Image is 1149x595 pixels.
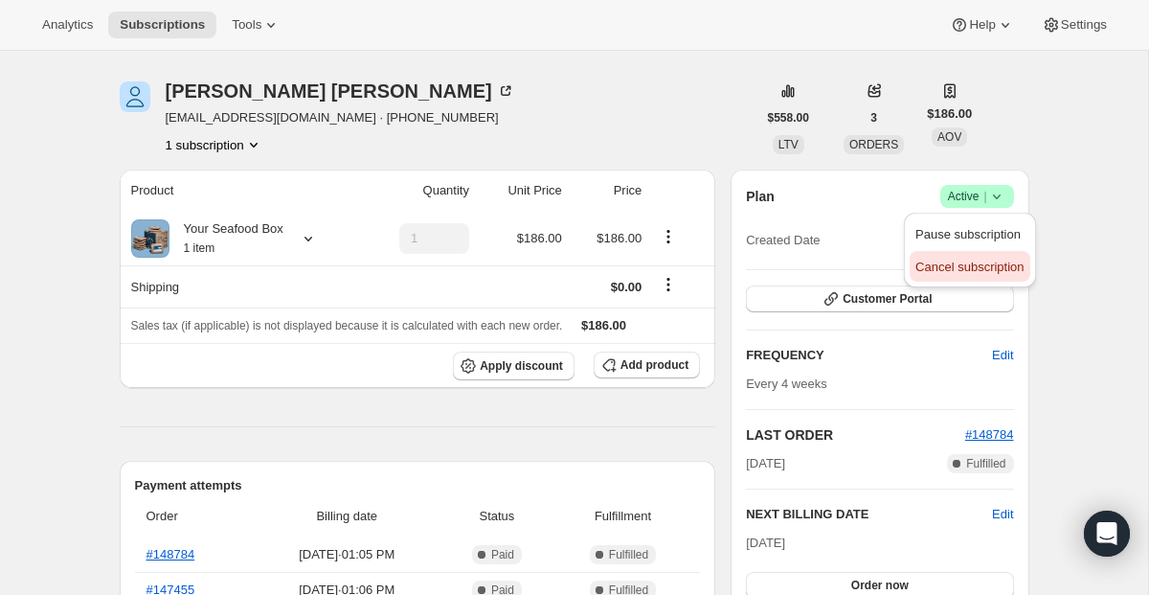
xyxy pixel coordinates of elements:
[232,17,261,33] span: Tools
[653,274,684,295] button: Shipping actions
[448,507,546,526] span: Status
[609,547,648,562] span: Fulfilled
[184,241,215,255] small: 1 item
[131,319,563,332] span: Sales tax (if applicable) is not displayed because it is calculated with each new order.
[992,346,1013,365] span: Edit
[992,505,1013,524] button: Edit
[849,138,898,151] span: ORDERS
[969,17,995,33] span: Help
[965,427,1014,442] a: #148784
[653,226,684,247] button: Product actions
[480,358,563,374] span: Apply discount
[746,454,785,473] span: [DATE]
[31,11,104,38] button: Analytics
[258,545,438,564] span: [DATE] · 01:05 PM
[746,286,1013,312] button: Customer Portal
[258,507,438,526] span: Billing date
[746,505,992,524] h2: NEXT BILLING DATE
[166,135,263,154] button: Product actions
[166,81,515,101] div: [PERSON_NAME] [PERSON_NAME]
[746,231,820,250] span: Created Date
[597,231,642,245] span: $186.00
[966,456,1005,471] span: Fulfilled
[120,17,205,33] span: Subscriptions
[915,227,1021,241] span: Pause subscription
[746,187,775,206] h2: Plan
[746,377,827,391] span: Every 4 weeks
[983,189,986,204] span: |
[42,17,93,33] span: Analytics
[581,318,626,332] span: $186.00
[1030,11,1118,38] button: Settings
[120,81,150,112] span: Nelson Mathewson
[169,219,283,258] div: Your Seafood Box
[746,346,992,365] h2: FREQUENCY
[135,495,252,538] th: Order
[611,280,642,294] span: $0.00
[756,104,821,131] button: $558.00
[910,218,1029,249] button: Pause subscription
[120,170,360,212] th: Product
[120,265,360,308] th: Shipping
[870,110,877,126] span: 3
[910,251,1029,282] button: Cancel subscription
[620,357,688,373] span: Add product
[778,138,799,151] span: LTV
[108,11,216,38] button: Subscriptions
[491,547,514,562] span: Paid
[746,536,785,550] span: [DATE]
[915,260,1024,274] span: Cancel subscription
[453,352,574,380] button: Apply discount
[1061,17,1107,33] span: Settings
[768,110,809,126] span: $558.00
[594,352,700,378] button: Add product
[557,507,688,526] span: Fulfillment
[568,170,648,212] th: Price
[475,170,568,212] th: Unit Price
[131,219,169,258] img: product img
[746,425,965,445] h2: LAST ORDER
[980,340,1025,371] button: Edit
[220,11,292,38] button: Tools
[146,547,195,561] a: #148784
[859,104,889,131] button: 3
[851,578,909,593] span: Order now
[927,104,972,124] span: $186.00
[1084,511,1130,557] div: Open Intercom Messenger
[135,476,701,495] h2: Payment attempts
[166,108,515,127] span: [EMAIL_ADDRESS][DOMAIN_NAME] · [PHONE_NUMBER]
[937,130,961,144] span: AOV
[948,187,1006,206] span: Active
[360,170,475,212] th: Quantity
[517,231,562,245] span: $186.00
[965,425,1014,445] button: #148784
[843,291,932,307] span: Customer Portal
[938,11,1025,38] button: Help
